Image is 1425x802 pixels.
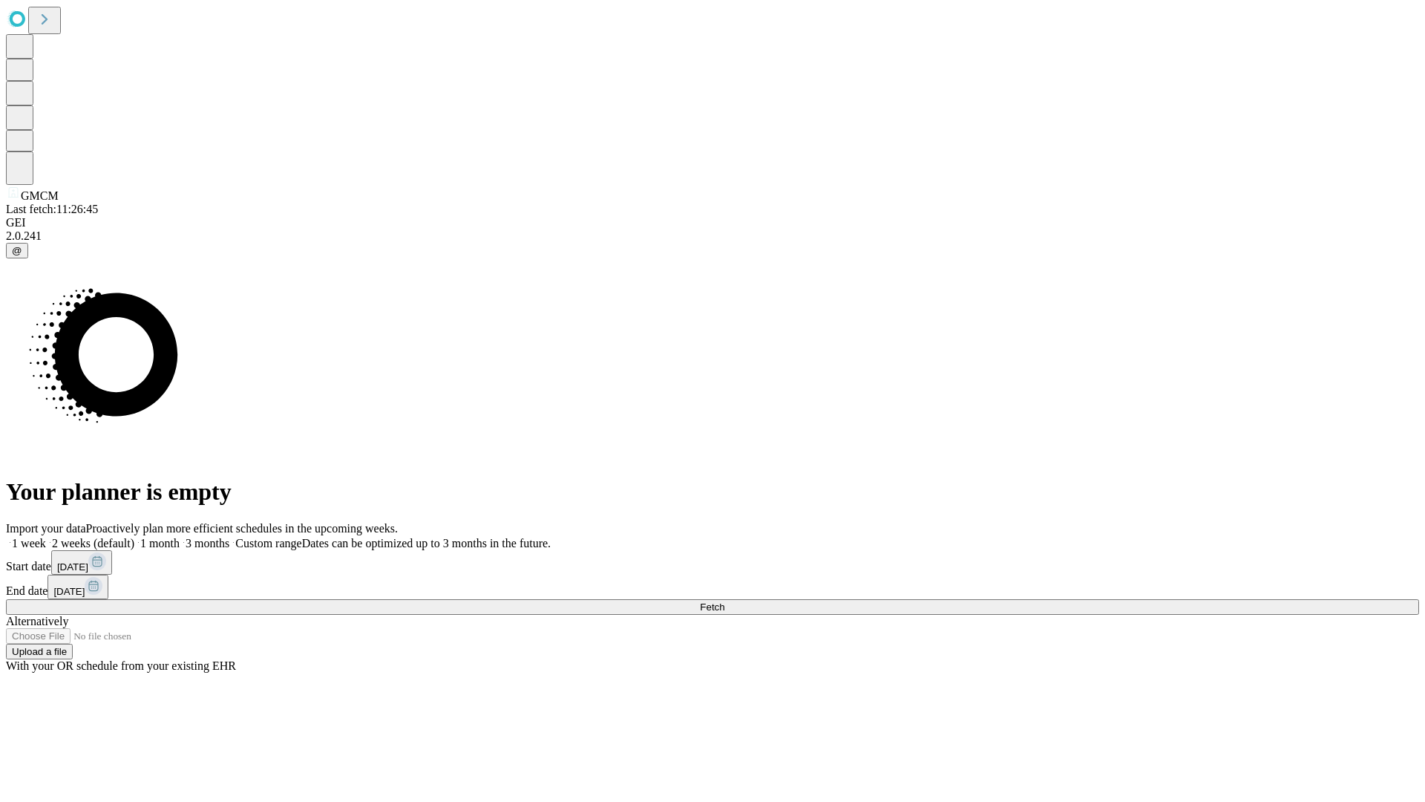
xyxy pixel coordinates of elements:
[12,537,46,550] span: 1 week
[6,659,236,672] span: With your OR schedule from your existing EHR
[53,586,85,597] span: [DATE]
[186,537,229,550] span: 3 months
[51,550,112,575] button: [DATE]
[6,229,1419,243] div: 2.0.241
[235,537,301,550] span: Custom range
[6,615,68,627] span: Alternatively
[12,245,22,256] span: @
[6,599,1419,615] button: Fetch
[302,537,551,550] span: Dates can be optimized up to 3 months in the future.
[6,575,1419,599] div: End date
[6,550,1419,575] div: Start date
[6,203,98,215] span: Last fetch: 11:26:45
[86,522,398,535] span: Proactively plan more efficient schedules in the upcoming weeks.
[6,216,1419,229] div: GEI
[700,601,724,613] span: Fetch
[52,537,134,550] span: 2 weeks (default)
[6,522,86,535] span: Import your data
[21,189,59,202] span: GMCM
[140,537,180,550] span: 1 month
[6,243,28,258] button: @
[6,644,73,659] button: Upload a file
[57,561,88,573] span: [DATE]
[6,478,1419,506] h1: Your planner is empty
[47,575,108,599] button: [DATE]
